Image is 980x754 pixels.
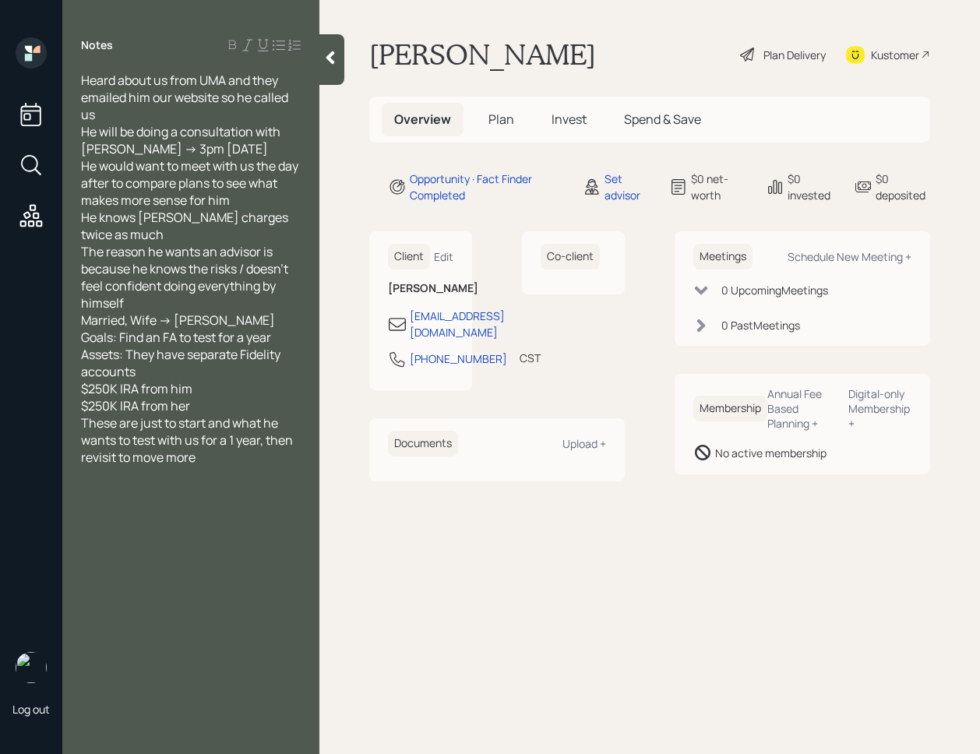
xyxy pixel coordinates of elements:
[715,445,827,461] div: No active membership
[788,171,836,203] div: $0 invested
[81,157,301,209] span: He would want to meet with us the day after to compare plans to see what makes more sense for him
[721,317,800,333] div: 0 Past Meeting s
[388,431,458,456] h6: Documents
[552,111,587,128] span: Invest
[81,414,295,466] span: These are just to start and what he wants to test with us for a 1 year, then revisit to move more
[693,396,767,421] h6: Membership
[520,350,541,366] div: CST
[488,111,514,128] span: Plan
[369,37,596,72] h1: [PERSON_NAME]
[624,111,701,128] span: Spend & Save
[12,702,50,717] div: Log out
[562,436,606,451] div: Upload +
[81,380,192,397] span: $250K IRA from him
[81,123,283,157] span: He will be doing a consultation with [PERSON_NAME] -> 3pm [DATE]
[81,37,113,53] label: Notes
[871,47,919,63] div: Kustomer
[788,249,911,264] div: Schedule New Meeting +
[81,72,291,123] span: Heard about us from UMA and they emailed him our website so he called us
[763,47,826,63] div: Plan Delivery
[541,244,600,270] h6: Co-client
[388,282,453,295] h6: [PERSON_NAME]
[81,329,271,346] span: Goals: Find an FA to test for a year
[876,171,930,203] div: $0 deposited
[81,243,291,312] span: The reason he wants an advisor is because he knows the risks / doesn't feel confident doing every...
[410,351,507,367] div: [PHONE_NUMBER]
[410,171,564,203] div: Opportunity · Fact Finder Completed
[394,111,451,128] span: Overview
[691,171,746,203] div: $0 net-worth
[721,282,828,298] div: 0 Upcoming Meeting s
[605,171,650,203] div: Set advisor
[434,249,453,264] div: Edit
[767,386,836,431] div: Annual Fee Based Planning +
[81,397,190,414] span: $250K IRA from her
[81,346,283,380] span: Assets: They have separate Fidelity accounts
[388,244,430,270] h6: Client
[81,312,275,329] span: Married, Wife -> [PERSON_NAME]
[16,652,47,683] img: retirable_logo.png
[81,209,291,243] span: He knows [PERSON_NAME] charges twice as much
[848,386,911,431] div: Digital-only Membership +
[693,244,753,270] h6: Meetings
[410,308,505,340] div: [EMAIL_ADDRESS][DOMAIN_NAME]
